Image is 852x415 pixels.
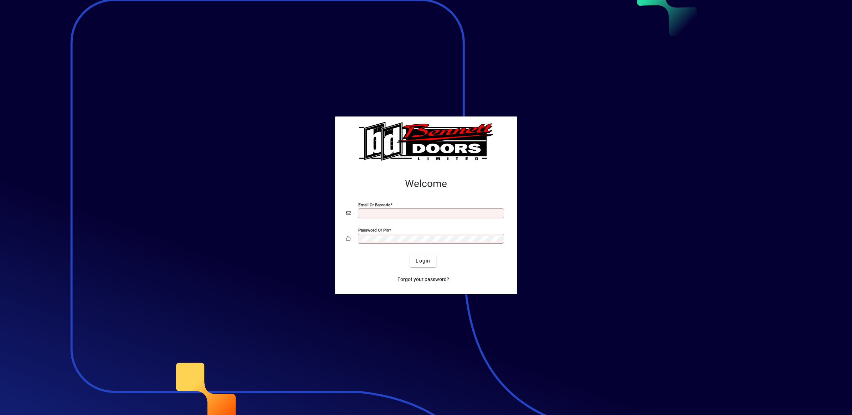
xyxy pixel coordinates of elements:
mat-label: Password or Pin [358,228,389,233]
span: Login [416,257,430,265]
span: Forgot your password? [397,276,449,283]
button: Login [410,254,436,267]
a: Forgot your password? [395,273,452,286]
h2: Welcome [346,178,506,190]
mat-label: Email or Barcode [358,202,390,207]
